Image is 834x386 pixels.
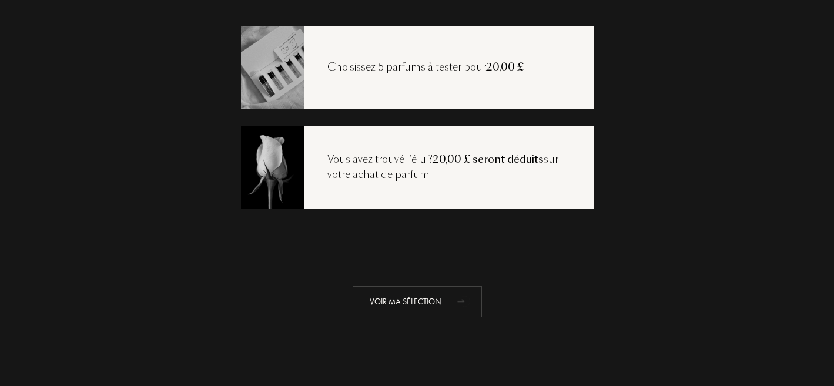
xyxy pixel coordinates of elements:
div: Voir ma sélection [353,286,482,317]
span: 20,00 £ [486,60,524,74]
div: Choisissez 5 parfums à tester pour [304,60,547,75]
div: animation [453,289,477,313]
img: recoload3.png [240,125,304,209]
span: 20,00 £ seront déduits [433,152,544,166]
div: Vous avez trouvé l'élu ? sur votre achat de parfum [304,152,594,182]
img: recoload1.png [240,25,304,109]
